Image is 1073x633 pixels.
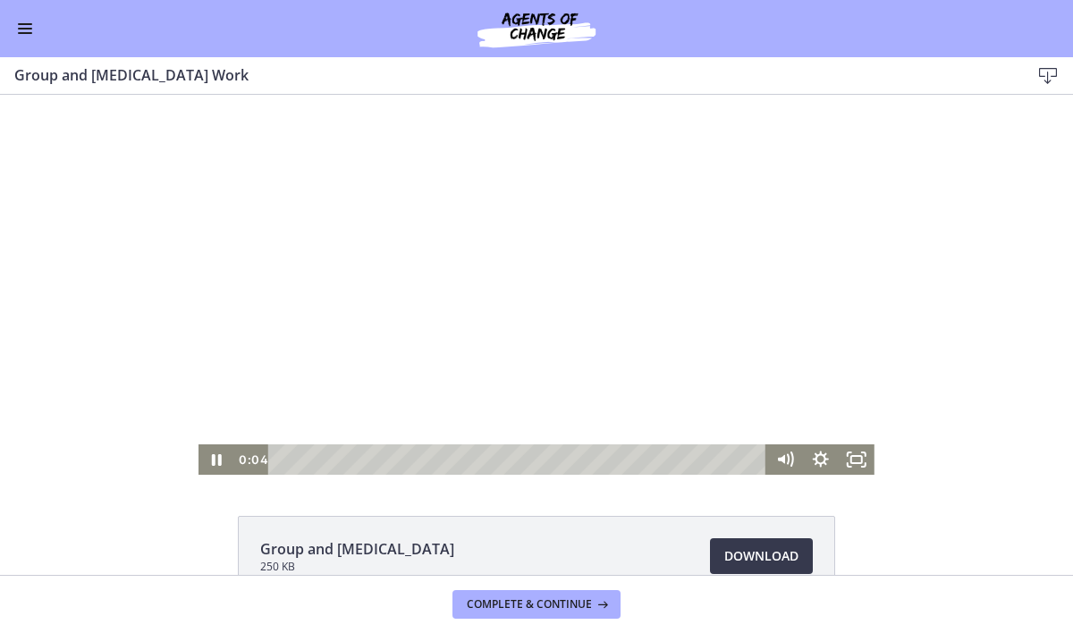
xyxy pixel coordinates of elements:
[767,350,803,380] button: Mute
[260,560,454,574] span: 250 KB
[14,18,36,39] button: Enable menu
[429,7,644,50] img: Agents of Change
[14,64,1001,86] h3: Group and [MEDICAL_DATA] Work
[724,545,798,567] span: Download
[839,350,874,380] button: Fullscreen
[199,350,234,380] button: Pause
[467,597,592,612] span: Complete & continue
[452,590,621,619] button: Complete & continue
[282,350,758,380] div: Playbar
[260,538,454,560] span: Group and [MEDICAL_DATA]
[803,350,839,380] button: Show settings menu
[710,538,813,574] a: Download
